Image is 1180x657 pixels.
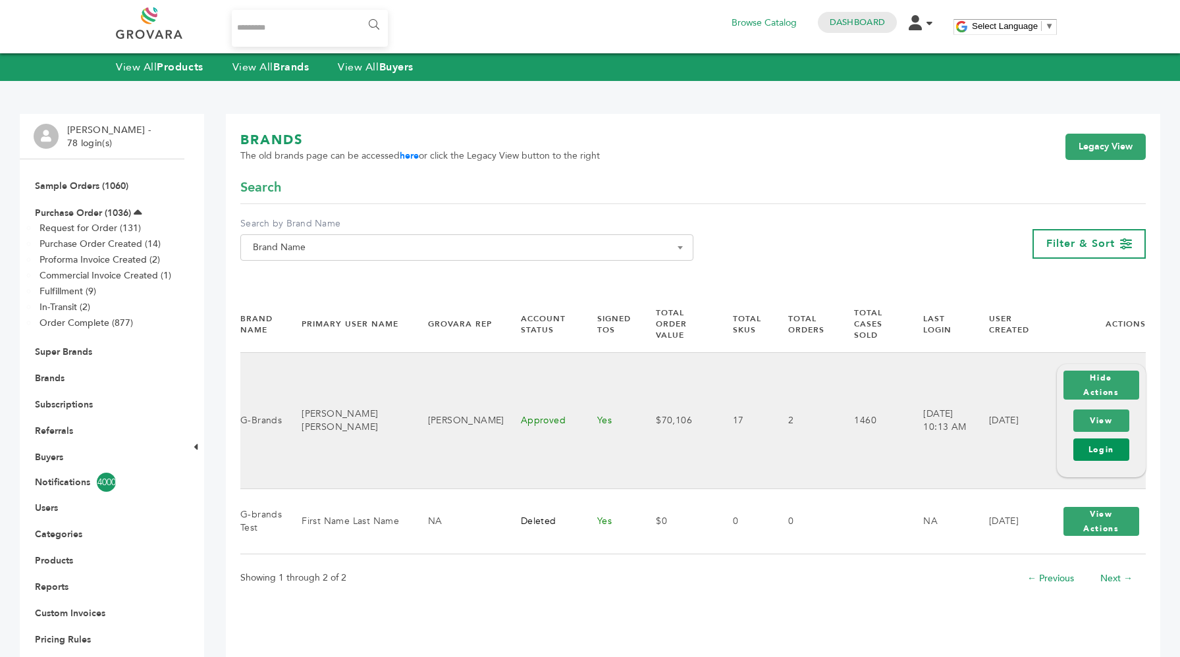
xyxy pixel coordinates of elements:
[157,60,203,74] strong: Products
[772,352,838,488] td: 2
[504,352,581,488] td: Approved
[732,16,797,30] a: Browse Catalog
[504,296,581,352] th: Account Status
[716,488,772,554] td: 0
[240,296,285,352] th: Brand Name
[35,398,93,411] a: Subscriptions
[400,149,419,162] a: here
[40,269,171,282] a: Commercial Invoice Created (1)
[838,296,907,352] th: Total Cases Sold
[412,296,504,352] th: Grovara Rep
[240,570,346,586] p: Showing 1 through 2 of 2
[412,352,504,488] td: [PERSON_NAME]
[240,178,281,197] span: Search
[240,488,285,554] td: G-brands Test
[35,607,105,619] a: Custom Invoices
[581,296,639,352] th: Signed TOS
[35,451,63,463] a: Buyers
[35,554,73,567] a: Products
[973,488,1040,554] td: [DATE]
[639,296,716,352] th: Total Order Value
[716,296,772,352] th: Total SKUs
[772,296,838,352] th: Total Orders
[1040,296,1146,352] th: Actions
[240,131,600,149] h1: BRANDS
[1041,21,1042,31] span: ​
[240,217,693,230] label: Search by Brand Name
[40,285,96,298] a: Fulfillment (9)
[35,528,82,540] a: Categories
[40,222,141,234] a: Request for Order (131)
[116,60,203,74] a: View AllProducts
[67,124,154,149] li: [PERSON_NAME] - 78 login(s)
[973,352,1040,488] td: [DATE]
[40,301,90,313] a: In-Transit (2)
[1046,236,1115,251] span: Filter & Sort
[772,488,838,554] td: 0
[1045,21,1054,31] span: ▼
[35,581,68,593] a: Reports
[273,60,309,74] strong: Brands
[972,21,1054,31] a: Select Language​
[639,488,716,554] td: $0
[240,234,693,261] span: Brand Name
[40,238,161,250] a: Purchase Order Created (14)
[1100,572,1133,585] a: Next →
[35,372,65,384] a: Brands
[716,352,772,488] td: 17
[581,488,639,554] td: Yes
[35,502,58,514] a: Users
[838,352,907,488] td: 1460
[1063,507,1140,536] button: View Actions
[504,488,581,554] td: Deleted
[1063,371,1140,400] button: Hide Actions
[285,352,411,488] td: [PERSON_NAME] [PERSON_NAME]
[1027,572,1074,585] a: ← Previous
[34,124,59,149] img: profile.png
[35,425,73,437] a: Referrals
[97,473,116,492] span: 4000
[248,238,686,257] span: Brand Name
[35,207,131,219] a: Purchase Order (1036)
[232,10,388,47] input: Search...
[907,296,972,352] th: Last Login
[232,60,309,74] a: View AllBrands
[35,633,91,646] a: Pricing Rules
[240,352,285,488] td: G-Brands
[285,296,411,352] th: Primary User Name
[973,296,1040,352] th: User Created
[972,21,1038,31] span: Select Language
[35,473,169,492] a: Notifications4000
[639,352,716,488] td: $70,106
[412,488,504,554] td: NA
[40,317,133,329] a: Order Complete (877)
[35,180,128,192] a: Sample Orders (1060)
[1065,134,1146,160] a: Legacy View
[379,60,414,74] strong: Buyers
[338,60,414,74] a: View AllBuyers
[240,149,600,163] span: The old brands page can be accessed or click the Legacy View button to the right
[830,16,885,28] a: Dashboard
[285,488,411,554] td: First Name Last Name
[35,346,92,358] a: Super Brands
[581,352,639,488] td: Yes
[40,253,160,266] a: Proforma Invoice Created (2)
[907,352,972,488] td: [DATE] 10:13 AM
[907,488,972,554] td: NA
[1073,438,1130,461] a: Login
[1073,409,1130,432] a: View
